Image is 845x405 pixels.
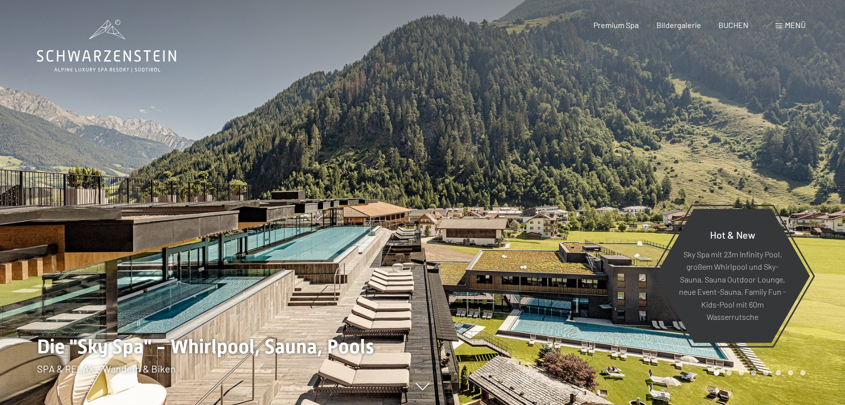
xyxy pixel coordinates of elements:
p: Sky Spa mit 23m Infinity Pool, großem Whirlpool und Sky-Sauna, Sauna Outdoor Lounge, neue Event-S... [679,248,786,323]
div: Carousel Page 5 [763,370,769,375]
a: Hot & New Sky Spa mit 23m Infinity Pool, großem Whirlpool und Sky-Sauna, Sauna Outdoor Lounge, ne... [654,208,811,343]
div: Carousel Page 1 (Current Slide) [714,370,719,375]
a: Premium Spa [593,20,639,30]
div: Carousel Page 8 [800,370,806,375]
span: Menü [785,20,806,30]
div: Carousel Page 2 [726,370,732,375]
div: Carousel Page 4 [751,370,756,375]
a: BUCHEN [718,20,748,30]
span: Hot & New [710,228,755,240]
div: Carousel Pagination [711,370,806,375]
div: Carousel Page 7 [788,370,793,375]
div: Carousel Page 3 [739,370,744,375]
div: Carousel Page 6 [776,370,781,375]
a: Bildergalerie [656,20,701,30]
